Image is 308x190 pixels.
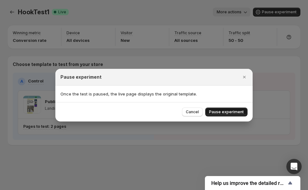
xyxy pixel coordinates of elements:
p: Once the test is paused, the live page displays the original template. [60,91,248,97]
button: Pause experiment [205,108,248,116]
div: Open Intercom Messenger [286,159,302,174]
button: Close [240,73,249,82]
span: Pause experiment [209,109,244,115]
span: Help us improve the detailed report for A/B campaigns [211,180,286,186]
button: Show survey - Help us improve the detailed report for A/B campaigns [211,179,294,187]
button: Cancel [182,108,203,116]
h2: Pause experiment [60,74,101,80]
span: Cancel [186,109,199,115]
